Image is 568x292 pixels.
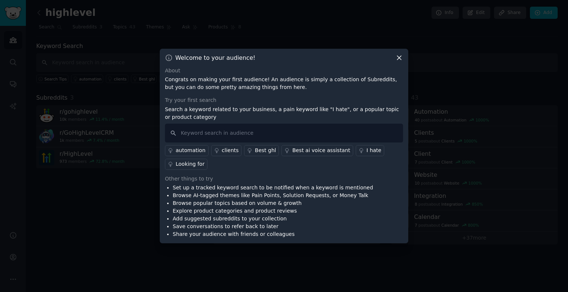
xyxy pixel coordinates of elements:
div: Try your first search [165,96,403,104]
a: Looking for [165,159,207,170]
div: Best ai voice assistant [292,147,350,154]
a: Best ghl [244,145,279,156]
div: Looking for [176,160,204,168]
a: clients [211,145,242,156]
a: I hate [356,145,384,156]
div: I hate [366,147,381,154]
li: Share your audience with friends or colleagues [173,230,373,238]
input: Keyword search in audience [165,124,403,142]
div: automation [176,147,206,154]
li: Set up a tracked keyword search to be notified when a keyword is mentioned [173,184,373,192]
p: Congrats on making your first audience! An audience is simply a collection of Subreddits, but you... [165,76,403,91]
p: Search a keyword related to your business, a pain keyword like "I hate", or a popular topic or pr... [165,106,403,121]
h3: Welcome to your audience! [175,54,256,62]
li: Browse AI-tagged themes like Pain Points, Solution Requests, or Money Talk [173,192,373,199]
a: Best ai voice assistant [281,145,353,156]
li: Explore product categories and product reviews [173,207,373,215]
li: Save conversations to refer back to later [173,223,373,230]
li: Browse popular topics based on volume & growth [173,199,373,207]
a: automation [165,145,209,156]
li: Add suggested subreddits to your collection [173,215,373,223]
div: Other things to try [165,175,403,183]
div: clients [222,147,239,154]
div: Best ghl [255,147,276,154]
div: About [165,67,403,75]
